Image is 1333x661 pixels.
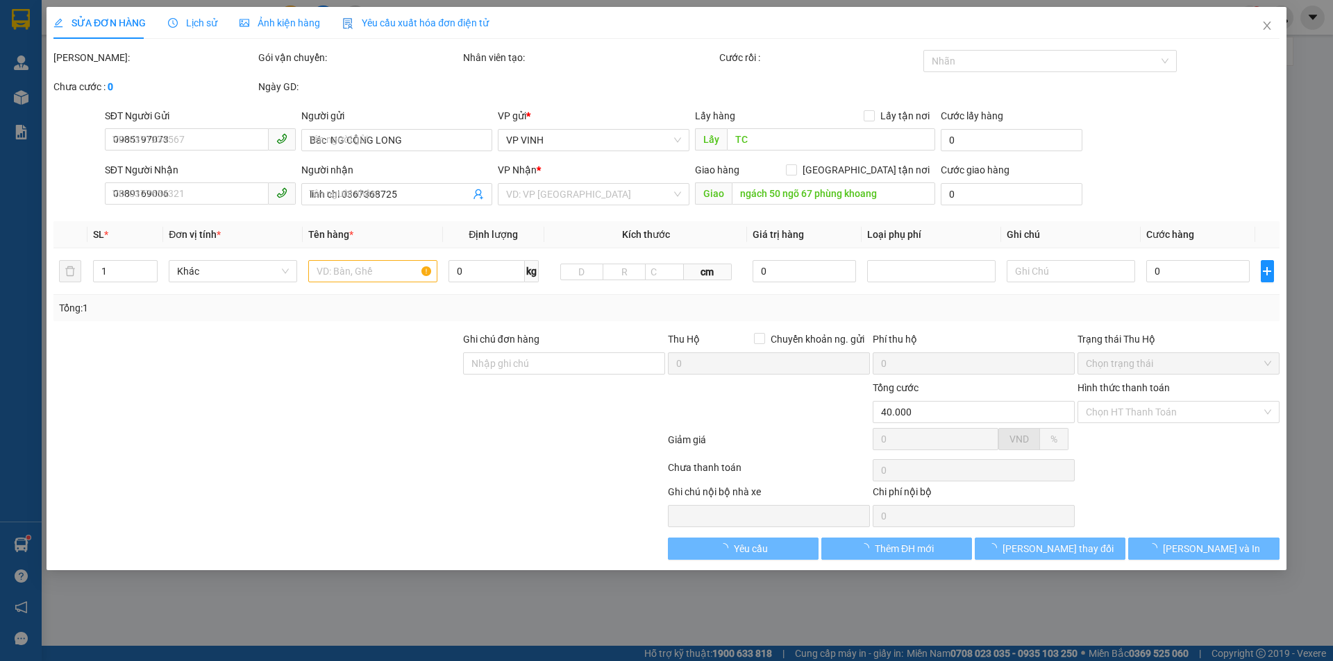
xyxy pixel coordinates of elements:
div: Ghi chú nội bộ nhà xe [668,484,870,505]
span: clock-circle [168,18,178,28]
span: Chọn trạng thái [1086,353,1271,374]
span: phone [276,187,287,198]
span: Lấy [695,128,727,151]
button: plus [1261,260,1274,282]
span: Lấy hàng [695,110,735,121]
input: VD: Bàn, Ghế [309,260,437,282]
div: Cước rồi : [719,50,921,65]
span: kg [525,260,539,282]
b: 0 [108,81,113,92]
span: cm [684,264,731,280]
input: Dọc đường [732,182,935,205]
input: Cước lấy hàng [941,129,1082,151]
span: Giao hàng [695,164,739,175]
span: % [1050,433,1057,445]
span: VP VINH [507,130,681,151]
label: Hình thức thanh toán [1078,382,1170,393]
div: SĐT Người Nhận [105,162,296,178]
div: Trạng thái Thu Hộ [1078,332,1280,347]
button: delete [59,260,81,282]
button: [PERSON_NAME] và In [1129,538,1280,560]
span: VND [1009,433,1029,445]
span: user-add [473,189,485,200]
span: phone [276,133,287,144]
span: loading [860,543,875,553]
span: Yêu cầu xuất hóa đơn điện tử [342,17,489,28]
span: Tên hàng [309,229,354,240]
input: Ghi chú đơn hàng [463,352,665,375]
span: Giá trị hàng [753,229,805,240]
span: Cước hàng [1147,229,1195,240]
input: Cước giao hàng [941,183,1082,205]
button: Yêu cầu [668,538,819,560]
span: Kích thước [622,229,670,240]
input: C [645,264,684,280]
button: Close [1248,7,1286,46]
span: loading [1148,543,1163,553]
span: SỬA ĐƠN HÀNG [53,17,146,28]
span: Định lượng [469,229,518,240]
span: Khác [178,261,290,282]
span: [PERSON_NAME] và In [1163,541,1260,556]
span: Ảnh kiện hàng [240,17,320,28]
span: picture [240,18,249,28]
img: icon [342,18,353,29]
div: Gói vận chuyển: [258,50,460,65]
span: Lấy tận nơi [875,108,935,123]
span: Chuyển khoản ng. gửi [765,332,870,347]
div: Giảm giá [666,432,871,456]
label: Ghi chú đơn hàng [463,334,539,345]
span: close [1261,20,1273,31]
input: Dọc đường [727,128,935,151]
div: Người gửi [301,108,492,123]
label: Cước lấy hàng [941,110,1003,121]
div: Người nhận [301,162,492,178]
span: plus [1261,266,1273,277]
span: Thêm ĐH mới [875,541,934,556]
div: Chi phí nội bộ [873,484,1075,505]
span: Thu Hộ [668,334,700,345]
span: edit [53,18,63,28]
input: D [560,264,603,280]
button: Thêm ĐH mới [821,538,972,560]
span: [GEOGRAPHIC_DATA] tận nơi [797,162,935,178]
div: Nhân viên tạo: [463,50,716,65]
div: Chưa thanh toán [666,460,871,484]
span: Lịch sử [168,17,217,28]
div: Chưa cước : [53,79,255,94]
div: [PERSON_NAME]: [53,50,255,65]
th: Ghi chú [1001,221,1141,248]
span: Yêu cầu [734,541,768,556]
div: VP gửi [498,108,689,123]
span: [PERSON_NAME] thay đổi [1003,541,1114,556]
div: Phí thu hộ [873,332,1075,352]
div: SĐT Người Gửi [105,108,296,123]
button: [PERSON_NAME] thay đổi [975,538,1125,560]
span: Giao [695,182,732,205]
div: Tổng: 1 [59,300,514,316]
span: SL [93,229,104,240]
input: R [603,264,646,280]
div: Ngày GD: [258,79,460,94]
span: Đơn vị tính [169,229,221,240]
span: loading [987,543,1003,553]
th: Loại phụ phí [862,221,1001,248]
span: loading [719,543,734,553]
input: Ghi Chú [1007,260,1135,282]
label: Cước giao hàng [941,164,1009,175]
span: Tổng cước [873,382,919,393]
span: VP Nhận [498,164,537,175]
